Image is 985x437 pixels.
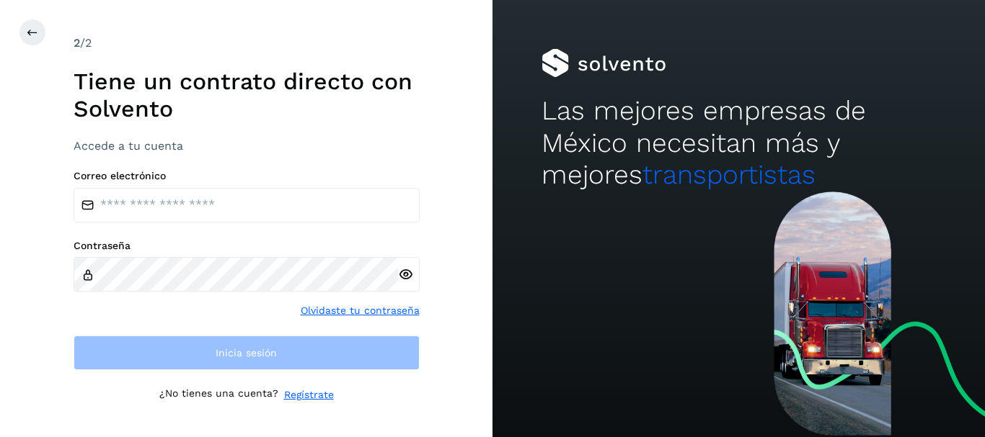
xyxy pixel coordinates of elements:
h3: Accede a tu cuenta [74,139,420,153]
span: Inicia sesión [216,348,277,358]
a: Regístrate [284,387,334,402]
h1: Tiene un contrato directo con Solvento [74,68,420,123]
h2: Las mejores empresas de México necesitan más y mejores [542,95,935,191]
button: Inicia sesión [74,335,420,370]
span: 2 [74,36,80,50]
p: ¿No tienes una cuenta? [159,387,278,402]
span: transportistas [642,159,816,190]
label: Contraseña [74,240,420,252]
a: Olvidaste tu contraseña [301,303,420,318]
label: Correo electrónico [74,170,420,182]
